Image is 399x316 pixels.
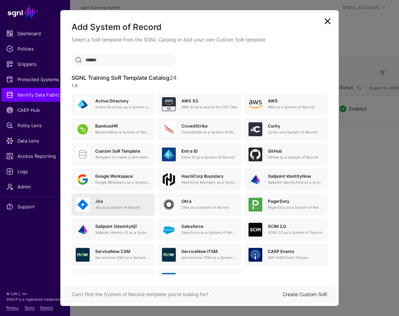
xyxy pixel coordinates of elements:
img: svg+xml;base64,PHN2ZyB3aWR0aD0iNjQiIGhlaWdodD0iNjQiIHZpZXdCb3g9IjAgMCA2NCA2NCIgZmlsbD0ibm9uZSIgeG... [76,172,90,186]
div: Can’t find the System of Record template you’re looking for? [72,291,283,298]
p: Okta as a System of Record [181,205,237,210]
a: SalesforceSalesforce as a System of Record [158,218,241,241]
h3: SGNL Training SoR Template Catalog [71,75,328,81]
a: SCIM 2.0SCIM 2.0 as a System of Record [244,218,328,241]
h5: GitHub [268,149,323,154]
h5: Okta [181,199,237,204]
h5: Entra ID [181,149,237,154]
a: CAEP EventsSSF CAEP Event Stream [244,244,328,266]
img: svg+xml;base64,PHN2ZyB3aWR0aD0iNjQiIGhlaWdodD0iNjQiIHZpZXdCb3g9IjAgMCA2NCA2NCIgZmlsbD0ibm9uZSIgeG... [162,198,176,211]
p: Jira as a System of Record [95,205,151,210]
p: GitHub as a System of Record [268,155,323,160]
p: Google Workspace as a System of Record [95,180,151,185]
img: svg+xml;base64,PHN2ZyB3aWR0aD0iNjQiIGhlaWdodD0iNjQiIHZpZXdCb3g9IjAgMCA2NCA2NCIgZmlsbD0ibm9uZSIgeG... [162,147,176,161]
a: JiraJira as a System of Record [71,193,155,216]
strong: 1.9 [71,83,77,88]
a: Google WorkspaceGoogle Workspace as a System of Record [71,168,155,191]
img: svg+xml;base64,PHN2ZyB3aWR0aD0iNjQiIGhlaWdodD0iNjQiIHZpZXdCb3g9IjAgMCA2NCA2NCIgZmlsbD0ibm9uZSIgeG... [162,97,176,111]
img: svg+xml;base64,PHN2ZyB3aWR0aD0iNjQiIGhlaWdodD0iNjQiIHZpZXdCb3g9IjAgMCA2NCA2NCIgZmlsbD0ibm9uZSIgeG... [162,223,176,237]
a: Entra IDEntra ID as a System of Record [158,143,241,165]
a: WorkdayWorkday as a System of Record [158,269,241,291]
h2: Add System of Record [71,21,328,33]
h5: PagerDuty [268,199,323,204]
h5: Active Directory [95,99,151,103]
img: svg+xml;base64,PHN2ZyB3aWR0aD0iNjQiIGhlaWdodD0iNjQiIHZpZXdCb3g9IjAgMCA2NCA2NCIgZmlsbD0ibm9uZSIgeG... [248,172,262,186]
img: svg+xml;base64,PHN2ZyB4bWxucz0iaHR0cDovL3d3dy53My5vcmcvMjAwMC9zdmciIHhtbG5zOnhsaW5rPSJodHRwOi8vd3... [248,97,262,111]
h5: ServiceNow CSM [95,249,151,254]
h5: Jira [95,199,151,204]
img: svg+xml;base64,PHN2ZyB3aWR0aD0iNjQiIGhlaWdodD0iNjQiIHZpZXdCb3g9IjAgMCA2NCA2NCIgZmlsbD0ibm9uZSIgeG... [76,97,90,111]
a: CrowdStrikeCrowdStrike as a System of Record [158,118,241,140]
a: AWS S3AWS S3 as a source for CSV Files [158,93,241,115]
h5: Custom SoR Template [95,149,151,154]
span: 24 [170,74,177,81]
img: svg+xml;base64,PHN2ZyB3aWR0aD0iNjQiIGhlaWdodD0iNjQiIHZpZXdCb3g9IjAgMCA2NCA2NCIgZmlsbD0ibm9uZSIgeG... [162,122,176,136]
a: AWSAWS as a System of Record [244,93,328,115]
p: CrowdStrike as a System of Record [181,130,237,135]
a: Custom SoR TemplateTemplate to create a SoR without any entities, attributes or relationships. On... [71,143,155,165]
p: AWS S3 as a source for CSV Files [181,105,237,110]
p: Sailpoint IdentityNow as a System of Record [268,180,323,185]
a: OktaOkta as a System of Record [158,193,241,216]
a: Active DirectoryActive Directory as a System of Record [71,93,155,115]
img: svg+xml;base64,PHN2ZyB3aWR0aD0iNjQiIGhlaWdodD0iNjQiIHZpZXdCb3g9IjAgMCA2NCA2NCIgZmlsbD0ibm9uZSIgeG... [248,223,262,237]
img: svg+xml;base64,PHN2ZyB4bWxucz0iaHR0cDovL3d3dy53My5vcmcvMjAwMC9zdmciIHdpZHRoPSIxMDBweCIgaGVpZ2h0PS... [162,172,176,186]
img: svg+xml;base64,PHN2ZyB3aWR0aD0iNjQiIGhlaWdodD0iNjQiIHZpZXdCb3g9IjAgMCA2NCA2NCIgZmlsbD0ibm9uZSIgeG... [76,248,90,262]
img: svg+xml;base64,PHN2ZyB3aWR0aD0iNjQiIGhlaWdodD0iNjQiIHZpZXdCb3g9IjAgMCA2NCA2NCIgZmlsbD0ibm9uZSIgeG... [76,273,90,287]
img: svg+xml;base64,PHN2ZyB3aWR0aD0iNjQiIGhlaWdodD0iNjQiIHZpZXdCb3g9IjAgMCA2NCA2NCIgZmlsbD0ibm9uZSIgeG... [248,147,262,161]
p: PagerDuty as a System of Record [268,205,323,210]
a: Sailpoint (IdentityIQ)Sailpoint Identity IQ as a System of Record [71,218,155,241]
h5: CAEP Events [268,249,323,254]
h5: RISC Events [95,274,151,279]
a: HashiCorp BoundaryHashiCorp Boundary as a System of Record [158,168,241,191]
h5: Salesforce [181,224,237,229]
p: Entra ID as a System of Record [181,155,237,160]
p: BambooHR as a System of Record [95,130,151,135]
a: RISC EventsSSF RISC Event Stream [71,269,155,291]
h5: Curity [268,124,323,129]
p: Template to create a SoR without any entities, attributes or relationships. Once created, you can... [95,155,151,160]
img: svg+xml;base64,PHN2ZyB3aWR0aD0iNjQiIGhlaWdodD0iNjQiIHZpZXdCb3g9IjAgMCA2NCA2NCIgZmlsbD0ibm9uZSIgeG... [76,122,90,136]
h5: SCIM 2.0 [268,224,323,229]
a: GitHubGitHub as a System of Record [244,143,328,165]
p: SCIM 2.0 as a System of Record [268,230,323,235]
a: CurityCurity as a System of Record [244,118,328,140]
h5: Workday [181,274,237,279]
h5: AWS [268,99,323,103]
p: Curity as a System of Record [268,130,323,135]
p: ServiceNow CSM as a System of Record [95,255,151,260]
img: svg+xml;base64,PHN2ZyB3aWR0aD0iNjQiIGhlaWdodD0iNjQiIHZpZXdCb3g9IjAgMCA2NCA2NCIgZmlsbD0ibm9uZSIgeG... [76,198,90,211]
img: svg+xml;base64,PHN2ZyB3aWR0aD0iNjQiIGhlaWdodD0iNjQiIHZpZXdCb3g9IjAgMCA2NCA2NCIgZmlsbD0ibm9uZSIgeG... [162,273,176,287]
p: Active Directory as a System of Record [95,105,151,110]
h5: BambooHR [95,124,151,129]
p: AWS as a System of Record [268,105,323,110]
h5: Sailpoint (IdentityIQ) [95,224,151,229]
h5: Sailpoint IdentityNow [268,174,323,179]
img: svg+xml;base64,PHN2ZyB3aWR0aD0iNjQiIGhlaWdodD0iNjQiIHZpZXdCb3g9IjAgMCA2NCA2NCIgZmlsbD0ibm9uZSIgeG... [162,248,176,262]
img: svg+xml;base64,PHN2ZyB3aWR0aD0iNjQiIGhlaWdodD0iNjQiIHZpZXdCb3g9IjAgMCA2NCA2NCIgZmlsbD0ibm9uZSIgeG... [76,223,90,237]
p: Salesforce as a System of Record [181,230,237,235]
img: svg+xml;base64,PHN2ZyB3aWR0aD0iNjQiIGhlaWdodD0iNjQiIHZpZXdCb3g9IjAgMCA2NCA2NCIgZmlsbD0ibm9uZSIgeG... [248,198,262,211]
p: Select a SoR template from the SGNL Catalog or Add your own Custom SoR template [71,36,328,43]
h5: CrowdStrike [181,124,237,129]
p: ServiceNow ITSM as a System of Record [181,255,237,260]
h5: Google Workspace [95,174,151,179]
a: BambooHRBambooHR as a System of Record [71,118,155,140]
a: Create Custom SoR [283,291,327,297]
h5: ServiceNow ITSM [181,249,237,254]
h5: AWS S3 [181,99,237,103]
p: Sailpoint Identity IQ as a System of Record [95,230,151,235]
h5: HashiCorp Boundary [181,174,237,179]
a: PagerDutyPagerDuty as a System of Record [244,193,328,216]
p: HashiCorp Boundary as a System of Record [181,180,237,185]
img: svg+xml;base64,PHN2ZyB3aWR0aD0iNjQiIGhlaWdodD0iNjQiIHZpZXdCb3g9IjAgMCA2NCA2NCIgZmlsbD0ibm9uZSIgeG... [248,248,262,262]
a: Sailpoint IdentityNowSailpoint IdentityNow as a System of Record [244,168,328,191]
img: svg+xml;base64,PHN2ZyB3aWR0aD0iNjQiIGhlaWdodD0iNjQiIHZpZXdCb3g9IjAgMCA2NCA2NCIgZmlsbD0ibm9uZSIgeG... [248,122,262,136]
a: ServiceNow ITSMServiceNow ITSM as a System of Record [158,244,241,266]
a: ServiceNow CSMServiceNow CSM as a System of Record [71,244,155,266]
p: SSF CAEP Event Stream [268,255,323,260]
